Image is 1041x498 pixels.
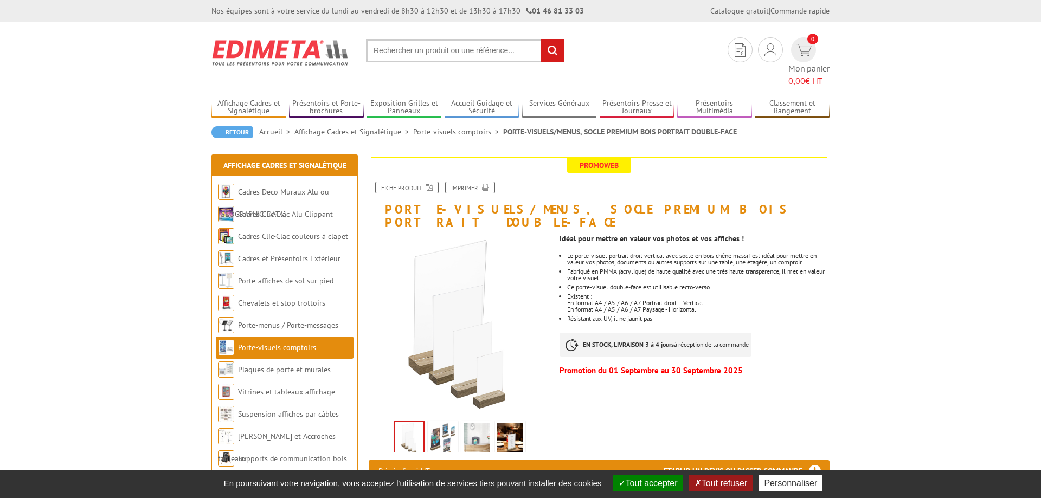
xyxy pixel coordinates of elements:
a: Imprimer [445,182,495,193]
a: Porte-menus / Porte-messages [238,320,338,330]
strong: Idéal pour mettre en valeur vos photos et vos affiches ! [560,234,744,243]
li: Le porte-visuel portrait droit vertical avec socle en bois chêne massif est idéal pour mettre en ... [567,253,830,266]
img: porte_visuel_a6_portrait_vertical_407719_situation.jpg [497,423,523,456]
button: Tout accepter [613,475,683,491]
span: En poursuivant votre navigation, vous acceptez l'utilisation de services tiers pouvant installer ... [219,478,607,488]
div: Nos équipes sont à votre service du lundi au vendredi de 8h30 à 12h30 et de 13h30 à 17h30 [211,5,584,16]
a: Classement et Rangement [755,99,830,117]
a: Vitrines et tableaux affichage [238,387,335,397]
img: supports_porte_visuel_bois_portrait_vertical_407723_vide.jpg [369,234,551,417]
img: devis rapide [764,43,776,56]
a: Cadres et Présentoirs Extérieur [238,254,340,263]
img: porte_visuel_a7_portrait_vertical_407717_situation.jpg [464,423,490,456]
p: Prix indiqué HT [378,460,430,482]
a: Affichage Cadres et Signalétique [294,127,413,137]
a: Catalogue gratuit [710,6,769,16]
img: Porte-affiches de sol sur pied [218,273,234,289]
button: Personnaliser (fenêtre modale) [759,475,822,491]
img: Porte-menus / Porte-messages [218,317,234,333]
p: à réception de la commande [560,333,751,357]
a: Services Généraux [522,99,597,117]
span: Mon panier [788,62,830,87]
span: 0,00 [788,75,805,86]
a: Exposition Grilles et Panneaux [367,99,441,117]
img: Cadres Deco Muraux Alu ou Bois [218,184,234,200]
p: Existent : [567,293,830,300]
div: Résistant aux UV, il ne jaunit pas [567,315,830,322]
a: Cadres Deco Muraux Alu ou [GEOGRAPHIC_DATA] [218,187,329,219]
img: Vitrines et tableaux affichage [218,384,234,400]
img: Suspension affiches par câbles [218,406,234,422]
li: Ce porte-visuel double-face est utilisable recto-verso. [567,284,830,290]
a: Affichage Cadres et Signalétique [223,160,346,170]
a: Porte-visuels comptoirs [238,342,316,352]
input: rechercher [541,39,564,62]
img: Plaques de porte et murales [218,361,234,378]
p: En format A4 / A5 / A6 / A7 Portrait droit – Vertical En format A4 / A5 / A6 / A7 Paysage - Horiz... [567,300,830,313]
img: devis rapide [735,43,746,57]
a: Retour [211,126,253,138]
strong: EN STOCK, LIVRAISON 3 à 4 jours [583,340,674,348]
p: Promotion du 01 Septembre au 30 Septembre 2025 [560,367,830,374]
a: Accueil Guidage et Sécurité [445,99,519,117]
a: devis rapide 0 Mon panier 0,00€ HT [788,37,830,87]
img: Porte-visuels comptoirs [218,339,234,355]
input: Rechercher un produit ou une référence... [366,39,564,62]
a: [PERSON_NAME] et Accroches tableaux [218,431,336,463]
strong: 01 46 81 33 03 [526,6,584,16]
a: Fiche produit [375,182,439,193]
span: € HT [788,75,830,87]
img: devis rapide [796,44,812,56]
img: Cadres Clic-Clac couleurs à clapet [218,228,234,244]
div: | [710,5,830,16]
li: Fabriqué en PMMA (acrylique) de haute qualité avec une très haute transparence, il met en valeur ... [567,268,830,281]
img: Cimaises et Accroches tableaux [218,428,234,444]
a: Plaques de porte et murales [238,365,331,374]
h3: Etablir un devis ou passer commande [664,460,830,482]
img: supports_porte_visuel_bois_portrait_vertical_407723_vide.jpg [395,422,423,455]
a: Suspension affiches par câbles [238,409,339,419]
a: Commande rapide [770,6,830,16]
a: Supports de communication bois [238,454,347,463]
a: Affichage Cadres et Signalétique [211,99,286,117]
a: Cadres Clic-Clac couleurs à clapet [238,231,348,241]
a: Porte-visuels comptoirs [413,127,503,137]
a: Présentoirs Presse et Journaux [600,99,674,117]
a: Présentoirs Multimédia [677,99,752,117]
span: 0 [807,34,818,44]
img: Cadres et Présentoirs Extérieur [218,250,234,267]
button: Tout refuser [689,475,753,491]
li: PORTE-VISUELS/MENUS, SOCLE PREMIUM BOIS PORTRAIT DOUBLE-FACE [503,126,737,137]
img: Chevalets et stop trottoirs [218,295,234,311]
a: Accueil [259,127,294,137]
span: Promoweb [567,158,631,173]
img: porte_visuel_portrait_vertical_407723_21_19_17.jpg [430,423,456,456]
a: Chevalets et stop trottoirs [238,298,325,308]
a: Présentoirs et Porte-brochures [289,99,364,117]
a: Cadres Clic-Clac Alu Clippant [238,209,333,219]
a: Porte-affiches de sol sur pied [238,276,333,286]
img: Edimeta [211,33,350,73]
